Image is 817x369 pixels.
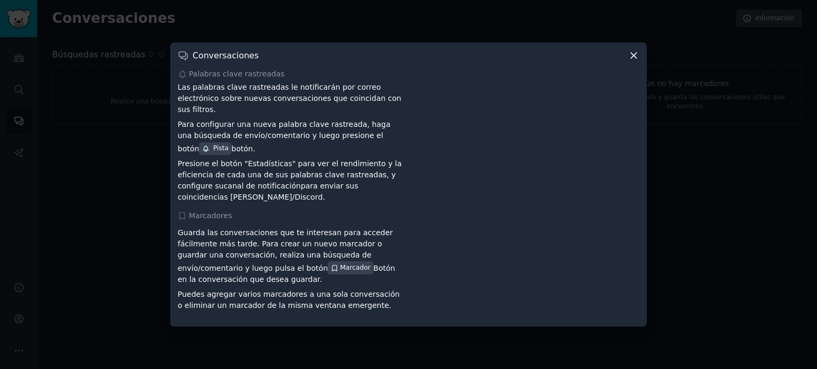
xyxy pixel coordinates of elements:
[412,224,639,319] iframe: Reproductor de vídeo de YouTube
[189,211,232,220] font: Marcadores
[178,264,395,284] font: Botón en la conversación que desea guardar.
[178,228,393,272] font: Guarda las conversaciones que te interesan para acceder fácilmente más tarde. Para crear un nuevo...
[189,70,285,78] font: Palabras clave rastreadas
[412,82,639,177] iframe: Reproductor de vídeo de YouTube
[193,50,259,61] font: Conversaciones
[340,264,370,271] font: Marcador
[213,144,229,152] font: Pista
[178,290,399,310] font: Puedes agregar varios marcadores a una sola conversación o eliminar un marcador de la misma venta...
[178,159,402,190] font: Presione el botón "Estadísticas" para ver el rendimiento y la eficiencia de cada una de sus palab...
[178,83,401,114] font: Las palabras clave rastreadas le notificarán por correo electrónico sobre nuevas conversaciones q...
[178,120,390,153] font: Para configurar una nueva palabra clave rastreada, haga una búsqueda de envío/comentario y luego ...
[231,144,255,153] font: botón.
[223,182,301,190] a: canal de notificación
[178,182,359,201] font: para enviar sus coincidencias [PERSON_NAME]/Discord.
